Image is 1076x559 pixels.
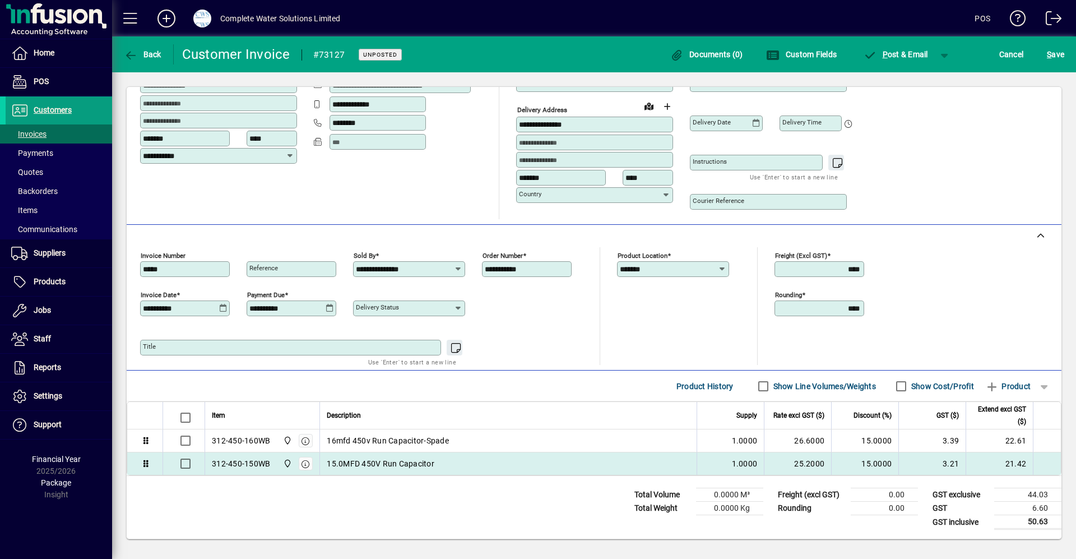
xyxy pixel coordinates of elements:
[772,502,851,515] td: Rounding
[693,197,744,205] mat-label: Courier Reference
[6,182,112,201] a: Backorders
[141,291,177,299] mat-label: Invoice date
[732,435,758,446] span: 1.0000
[750,170,838,183] mat-hint: Use 'Enter' to start a new line
[34,391,62,400] span: Settings
[1037,2,1062,39] a: Logout
[763,44,840,64] button: Custom Fields
[975,10,990,27] div: POS
[771,381,876,392] label: Show Line Volumes/Weights
[6,354,112,382] a: Reports
[519,190,541,198] mat-label: Country
[34,77,49,86] span: POS
[121,44,164,64] button: Back
[6,268,112,296] a: Products
[927,488,994,502] td: GST exclusive
[693,118,731,126] mat-label: Delivery date
[772,488,851,502] td: Freight (excl GST)
[999,45,1024,63] span: Cancel
[483,252,523,260] mat-label: Order number
[696,502,763,515] td: 0.0000 Kg
[34,248,66,257] span: Suppliers
[6,144,112,163] a: Payments
[994,502,1061,515] td: 6.60
[693,158,727,165] mat-label: Instructions
[1044,44,1067,64] button: Save
[124,50,161,59] span: Back
[775,252,827,260] mat-label: Freight (excl GST)
[34,48,54,57] span: Home
[6,201,112,220] a: Items
[696,488,763,502] td: 0.0000 M³
[356,303,399,311] mat-label: Delivery status
[1047,50,1051,59] span: S
[980,376,1036,396] button: Product
[854,409,892,422] span: Discount (%)
[11,168,43,177] span: Quotes
[143,343,156,350] mat-label: Title
[11,130,47,138] span: Invoices
[184,8,220,29] button: Profile
[6,39,112,67] a: Home
[782,118,822,126] mat-label: Delivery time
[368,355,456,368] mat-hint: Use 'Enter' to start a new line
[212,435,270,446] div: 312-450-160WB
[363,51,397,58] span: Unposted
[883,50,888,59] span: P
[34,306,51,315] span: Jobs
[280,435,293,447] span: Motueka
[766,50,837,59] span: Custom Fields
[212,458,270,469] div: 312-450-150WB
[994,488,1061,502] td: 44.03
[313,46,345,64] div: #73127
[1047,45,1064,63] span: ave
[775,291,802,299] mat-label: Rounding
[212,409,225,422] span: Item
[857,44,934,64] button: Post & Email
[6,239,112,267] a: Suppliers
[32,455,81,464] span: Financial Year
[909,381,974,392] label: Show Cost/Profit
[771,458,824,469] div: 25.2000
[6,411,112,439] a: Support
[11,206,38,215] span: Items
[618,252,667,260] mat-label: Product location
[280,458,293,470] span: Motueka
[6,163,112,182] a: Quotes
[831,429,898,452] td: 15.0000
[973,403,1026,428] span: Extend excl GST ($)
[6,68,112,96] a: POS
[149,8,184,29] button: Add
[985,377,1031,395] span: Product
[182,45,290,63] div: Customer Invoice
[6,220,112,239] a: Communications
[249,264,278,272] mat-label: Reference
[41,478,71,487] span: Package
[34,420,62,429] span: Support
[141,252,185,260] mat-label: Invoice number
[658,98,676,116] button: Choose address
[34,277,66,286] span: Products
[966,452,1033,475] td: 21.42
[327,435,449,446] span: 16mfd 450v Run Capacitor-Spade
[34,105,72,114] span: Customers
[11,225,77,234] span: Communications
[996,44,1027,64] button: Cancel
[966,429,1033,452] td: 22.61
[327,409,361,422] span: Description
[672,376,738,396] button: Product History
[640,97,658,115] a: View on map
[927,515,994,529] td: GST inclusive
[898,452,966,475] td: 3.21
[771,435,824,446] div: 26.6000
[34,334,51,343] span: Staff
[220,10,341,27] div: Complete Water Solutions Limited
[6,382,112,410] a: Settings
[851,488,918,502] td: 0.00
[247,291,285,299] mat-label: Payment due
[6,325,112,353] a: Staff
[667,44,746,64] button: Documents (0)
[851,502,918,515] td: 0.00
[6,124,112,144] a: Invoices
[831,452,898,475] td: 15.0000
